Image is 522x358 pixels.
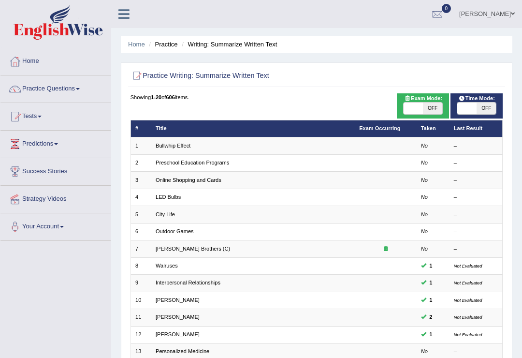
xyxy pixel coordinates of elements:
[130,309,151,326] td: 11
[454,159,498,167] div: –
[156,143,190,149] a: Bullwhip Effect
[179,40,277,49] li: Writing: Summarize Written Text
[156,194,181,200] a: LED Bulbs
[156,348,209,354] a: Personalized Medicine
[130,257,151,274] td: 8
[156,211,175,217] a: City Life
[166,94,174,100] b: 606
[421,143,428,149] em: No
[454,245,498,253] div: –
[454,280,482,285] small: Not Evaluated
[397,93,449,119] div: Show exams occurring in exams
[426,296,435,305] span: You can still take this question
[454,263,482,268] small: Not Evaluated
[416,120,449,137] th: Taken
[0,158,111,182] a: Success Stories
[130,120,151,137] th: #
[128,41,145,48] a: Home
[421,246,428,252] em: No
[130,154,151,171] td: 2
[130,240,151,257] td: 7
[0,75,111,100] a: Practice Questions
[0,186,111,210] a: Strategy Videos
[151,120,355,137] th: Title
[130,93,503,101] div: Showing of items.
[421,348,428,354] em: No
[423,103,442,114] span: OFF
[421,228,428,234] em: No
[156,228,194,234] a: Outdoor Games
[454,142,498,150] div: –
[449,120,503,137] th: Last Result
[454,298,482,303] small: Not Evaluated
[421,177,428,183] em: No
[454,332,482,337] small: Not Evaluated
[454,194,498,201] div: –
[156,177,221,183] a: Online Shopping and Cards
[130,172,151,189] td: 3
[359,245,412,253] div: Exam occurring question
[455,94,498,103] span: Time Mode:
[421,211,428,217] em: No
[421,194,428,200] em: No
[454,348,498,356] div: –
[130,189,151,206] td: 4
[0,131,111,155] a: Predictions
[426,330,435,339] span: You can still take this question
[156,246,230,252] a: [PERSON_NAME] Brothers (C)
[0,213,111,238] a: Your Account
[0,48,111,72] a: Home
[426,313,435,322] span: You can still take this question
[359,125,400,131] a: Exam Occurring
[156,331,200,337] a: [PERSON_NAME]
[130,70,362,82] h2: Practice Writing: Summarize Written Text
[156,263,178,268] a: Walruses
[130,275,151,292] td: 9
[130,292,151,309] td: 10
[454,314,482,320] small: Not Evaluated
[146,40,177,49] li: Practice
[151,94,161,100] b: 1-20
[156,160,229,165] a: Preschool Education Programs
[0,103,111,127] a: Tests
[130,137,151,154] td: 1
[426,262,435,270] span: You can still take this question
[156,314,200,320] a: [PERSON_NAME]
[477,103,496,114] span: OFF
[130,326,151,343] td: 12
[156,280,220,285] a: Interpersonal Relationships
[156,297,200,303] a: [PERSON_NAME]
[130,223,151,240] td: 6
[454,177,498,184] div: –
[454,211,498,219] div: –
[442,4,451,13] span: 0
[454,228,498,236] div: –
[426,279,435,287] span: You can still take this question
[401,94,446,103] span: Exam Mode:
[130,206,151,223] td: 5
[421,160,428,165] em: No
